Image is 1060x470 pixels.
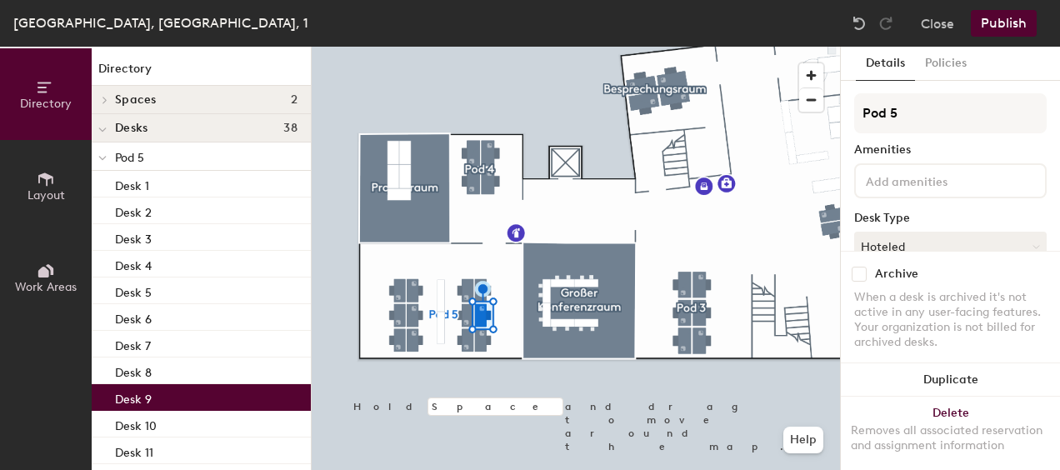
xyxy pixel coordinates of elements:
[851,15,867,32] img: Undo
[283,122,297,135] span: 38
[115,227,152,247] p: Desk 3
[854,143,1047,157] div: Amenities
[854,232,1047,262] button: Hoteled
[115,334,151,353] p: Desk 7
[291,93,297,107] span: 2
[20,97,72,111] span: Directory
[115,441,153,460] p: Desk 11
[877,15,894,32] img: Redo
[856,47,915,81] button: Details
[862,170,1012,190] input: Add amenities
[854,212,1047,225] div: Desk Type
[115,361,152,380] p: Desk 8
[115,387,152,407] p: Desk 9
[783,427,823,453] button: Help
[115,122,147,135] span: Desks
[841,363,1060,397] button: Duplicate
[115,93,157,107] span: Spaces
[851,423,1050,453] div: Removes all associated reservation and assignment information
[13,12,308,33] div: [GEOGRAPHIC_DATA], [GEOGRAPHIC_DATA], 1
[115,281,152,300] p: Desk 5
[27,188,65,202] span: Layout
[841,397,1060,470] button: DeleteRemoves all associated reservation and assignment information
[115,414,157,433] p: Desk 10
[92,60,311,86] h1: Directory
[875,267,918,281] div: Archive
[115,307,152,327] p: Desk 6
[115,201,152,220] p: Desk 2
[915,47,977,81] button: Policies
[971,10,1037,37] button: Publish
[921,10,954,37] button: Close
[854,290,1047,350] div: When a desk is archived it's not active in any user-facing features. Your organization is not bil...
[115,174,149,193] p: Desk 1
[15,280,77,294] span: Work Areas
[115,151,144,165] span: Pod 5
[115,254,152,273] p: Desk 4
